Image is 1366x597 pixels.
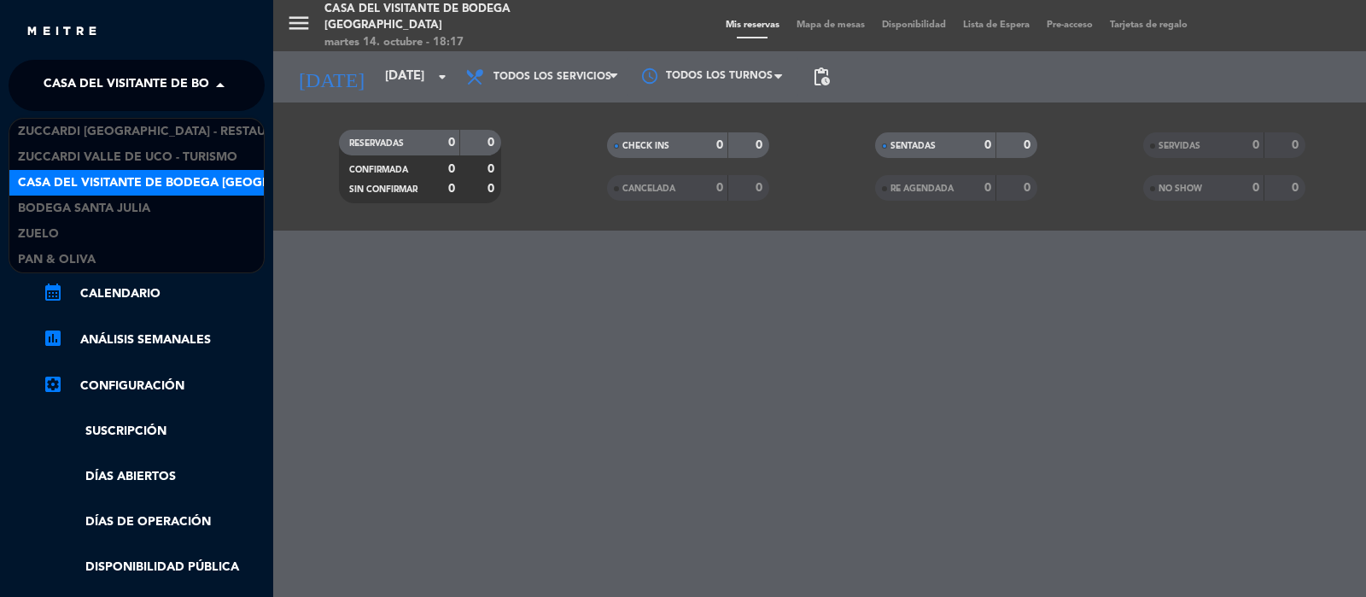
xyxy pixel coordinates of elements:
span: Casa del Visitante de Bodega [GEOGRAPHIC_DATA] [44,67,374,103]
a: Disponibilidad pública [43,558,265,577]
span: Casa del Visitante de Bodega [GEOGRAPHIC_DATA] [18,173,348,193]
span: Bodega Santa Julia [18,199,150,219]
span: Zuccardi [GEOGRAPHIC_DATA] - Restaurant [GEOGRAPHIC_DATA] [18,122,428,142]
i: calendar_month [43,282,63,302]
a: calendar_monthCalendario [43,284,265,304]
span: Pan & Oliva [18,250,96,270]
a: Días abiertos [43,467,265,487]
i: settings_applications [43,374,63,395]
a: Configuración [43,376,265,396]
img: MEITRE [26,26,98,38]
a: Días de Operación [43,512,265,532]
i: assessment [43,328,63,348]
span: Zuelo [18,225,59,244]
a: Suscripción [43,422,265,442]
span: Zuccardi Valle de Uco - Turismo [18,148,237,167]
a: assessmentANÁLISIS SEMANALES [43,330,265,350]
